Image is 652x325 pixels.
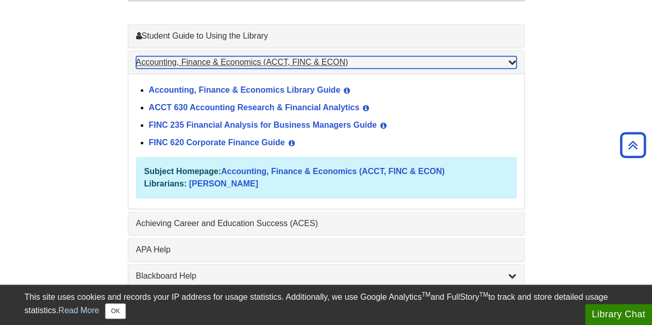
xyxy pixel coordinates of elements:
button: Library Chat [585,304,652,325]
a: Accounting, Finance & Economics Library Guide [149,85,341,94]
strong: Subject Homepage: [144,167,221,176]
a: [PERSON_NAME] [189,179,258,188]
strong: Librarians: [144,179,187,188]
a: Read More [58,306,99,315]
a: Accounting, Finance & Economics (ACCT, FINC & ECON) [221,167,445,176]
a: Student Guide to Using the Library [136,30,516,42]
a: Accounting, Finance & Economics (ACCT, FINC & ECON) [136,56,516,69]
a: FINC 620 Corporate Finance Guide [149,138,285,147]
sup: TM [422,291,430,298]
div: Accounting, Finance & Economics (ACCT, FINC & ECON) [128,74,524,209]
a: Achieving Career and Education Success (ACES) [136,217,516,230]
button: Close [105,303,125,319]
sup: TM [479,291,488,298]
div: This site uses cookies and records your IP address for usage statistics. Additionally, we use Goo... [25,291,628,319]
a: FINC 235 Financial Analysis for Business Managers Guide [149,121,377,129]
a: ACCT 630 Accounting Research & Financial Analytics [149,103,360,112]
a: APA Help [136,244,516,256]
a: Blackboard Help [136,270,516,282]
a: Back to Top [616,138,649,152]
